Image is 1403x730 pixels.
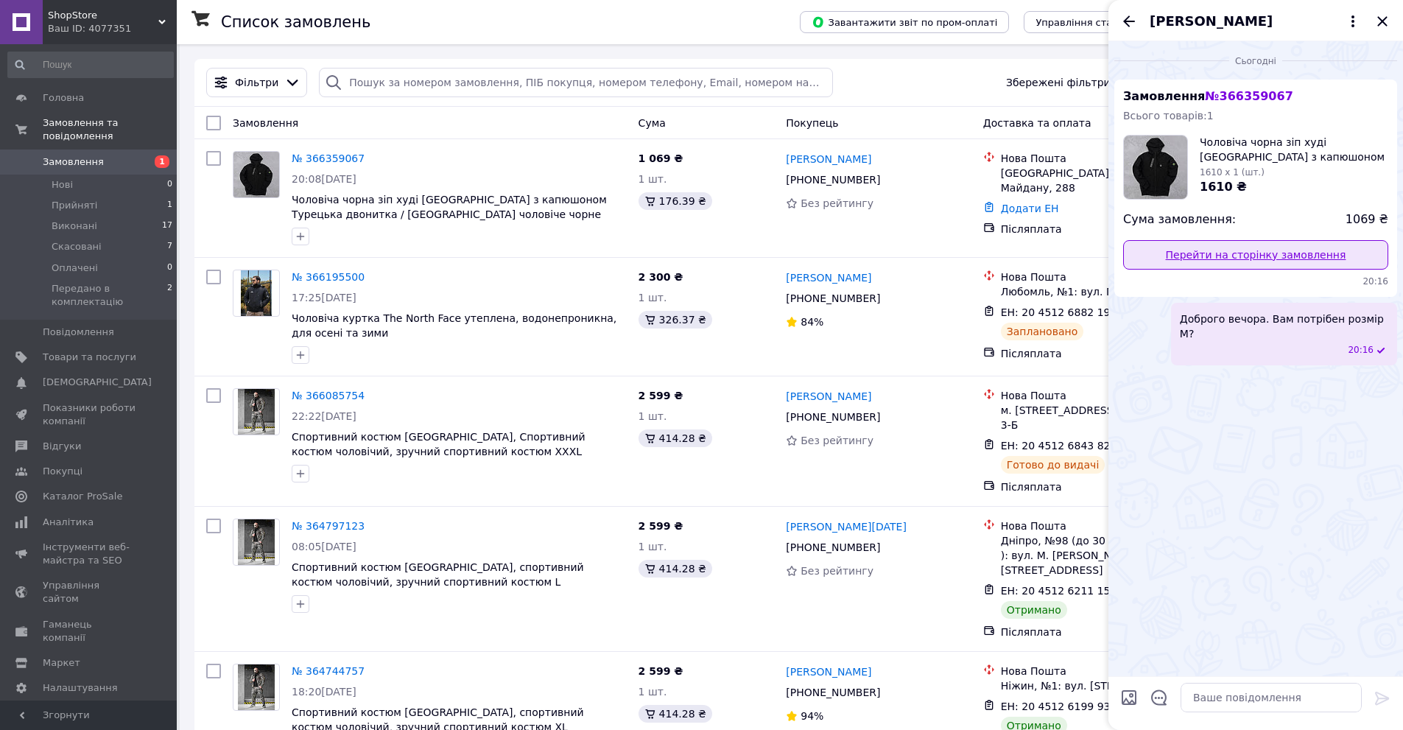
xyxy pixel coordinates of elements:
span: Спортивний костюм [GEOGRAPHIC_DATA], Спортивний костюм чоловічий, зручний спортивний костюм XXXL [292,431,586,457]
div: Післяплата [1001,222,1208,236]
span: Замовлення та повідомлення [43,116,177,143]
div: [PHONE_NUMBER] [783,537,883,558]
span: Аналітика [43,516,94,529]
span: Скасовані [52,240,102,253]
span: Доставка та оплата [983,117,1091,129]
span: 0 [167,178,172,192]
span: 7 [167,240,172,253]
span: 1 шт. [639,541,667,552]
span: 2 300 ₴ [639,271,683,283]
a: № 366195500 [292,271,365,283]
span: Відгуки [43,440,81,453]
span: Товари та послуги [43,351,136,364]
div: [PHONE_NUMBER] [783,169,883,190]
span: № 366359067 [1205,89,1293,103]
span: 17:25[DATE] [292,292,356,303]
div: 12.10.2025 [1114,53,1397,68]
div: Післяплата [1001,625,1208,639]
span: 1 шт. [639,686,667,698]
span: 0 [167,262,172,275]
span: Каталог ProSale [43,490,122,503]
a: [PERSON_NAME] [786,152,871,166]
div: [PHONE_NUMBER] [783,682,883,703]
div: Ніжин, №1: вул. [STREET_ADDRESS] [1001,678,1208,693]
span: Завантажити звіт по пром-оплаті [812,15,997,29]
span: Покупці [43,465,82,478]
img: Фото товару [241,270,271,316]
span: Чоловіча чорна зіп худі [GEOGRAPHIC_DATA] з капюшоном Турецька двонитка / [GEOGRAPHIC_DATA] чолов... [292,194,607,235]
span: Покупець [786,117,838,129]
span: Збережені фільтри: [1006,75,1114,90]
div: Дніпро, №98 (до 30 кг на одне місце ): вул. М. [PERSON_NAME][STREET_ADDRESS] [1001,533,1208,578]
span: 1 шт. [639,410,667,422]
div: [PHONE_NUMBER] [783,407,883,427]
span: ShopStore [48,9,158,22]
div: 326.37 ₴ [639,311,712,329]
span: 18:20[DATE] [292,686,356,698]
span: 84% [801,316,823,328]
span: 20:16 12.10.2025 [1123,275,1388,288]
a: Фото товару [233,151,280,198]
input: Пошук [7,52,174,78]
span: Чоловіча куртка The North Face утеплена, водонепроникна, для осені та зими [292,312,616,339]
div: 414.28 ₴ [639,429,712,447]
span: 1069 ₴ [1346,211,1388,228]
a: Перейти на сторінку замовлення [1123,240,1388,270]
span: Передано в комплектацію [52,282,167,309]
div: м. [STREET_ADDRESS]: вул. Проектна, 3-Б [1001,403,1208,432]
span: Оплачені [52,262,98,275]
span: Маркет [43,656,80,670]
div: Нова Пошта [1001,270,1208,284]
a: № 366085754 [292,390,365,401]
span: Інструменти веб-майстра та SEO [43,541,136,567]
span: 1 шт. [639,292,667,303]
span: Сума замовлення: [1123,211,1236,228]
span: ЕН: 20 4512 6882 1905 [1001,306,1124,318]
span: ЕН: 20 4512 6211 1562 [1001,585,1124,597]
div: Нова Пошта [1001,519,1208,533]
button: Завантажити звіт по пром-оплаті [800,11,1009,33]
span: 20:16 12.10.2025 [1348,344,1374,357]
span: Чоловіча чорна зіп худі [GEOGRAPHIC_DATA] з капюшоном Турецька двонитка / [GEOGRAPHIC_DATA] чолов... [1200,135,1388,164]
div: Нова Пошта [1001,151,1208,166]
span: 94% [801,710,823,722]
span: Всього товарів: 1 [1123,110,1214,122]
span: Спортивний костюм [GEOGRAPHIC_DATA], спортивний костюм чоловічий, зручний спортивний костюм L [292,561,584,588]
span: Виконані [52,220,97,233]
span: 2 [167,282,172,309]
img: 6820055252_w100_h100_muzhskaya-chernaya-zip.jpg [1124,136,1187,199]
span: Без рейтингу [801,435,873,446]
div: 414.28 ₴ [639,705,712,723]
div: Готово до видачі [1001,456,1105,474]
span: ЕН: 20 4512 6199 9352 [1001,701,1124,712]
h1: Список замовлень [221,13,370,31]
a: № 364797123 [292,520,365,532]
span: 2 599 ₴ [639,665,683,677]
div: [PHONE_NUMBER] [783,288,883,309]
img: Фото товару [238,519,275,565]
a: Додати ЕН [1001,203,1059,214]
span: Без рейтингу [801,565,873,577]
input: Пошук за номером замовлення, ПІБ покупця, номером телефону, Email, номером накладної [319,68,832,97]
button: Назад [1120,13,1138,30]
span: Повідомлення [43,326,114,339]
span: [DEMOGRAPHIC_DATA] [43,376,152,389]
span: ЕН: 20 4512 6843 8210 [1001,440,1124,452]
button: Управління статусами [1024,11,1160,33]
div: Нова Пошта [1001,388,1208,403]
span: 1 069 ₴ [639,152,683,164]
a: [PERSON_NAME] [786,270,871,285]
a: [PERSON_NAME][DATE] [786,519,907,534]
a: Фото товару [233,388,280,435]
div: Отримано [1001,601,1067,619]
span: 20:08[DATE] [292,173,356,185]
span: 1 шт. [639,173,667,185]
a: № 364744757 [292,665,365,677]
img: Фото товару [233,152,279,197]
span: 1 [155,155,169,168]
a: Фото товару [233,664,280,711]
span: 1610 x 1 (шт.) [1200,167,1265,178]
span: Прийняті [52,199,97,212]
span: 08:05[DATE] [292,541,356,552]
span: Доброго вечора. Вам потрібен розмір М? [1180,312,1388,341]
